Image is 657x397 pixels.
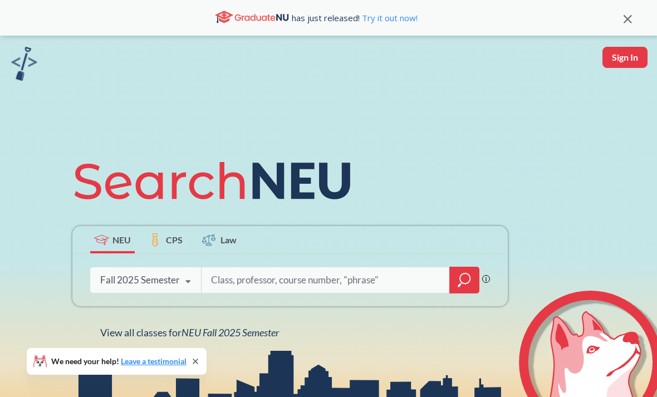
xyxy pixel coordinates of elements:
[121,356,187,366] a: Leave a testimonial
[449,267,479,293] div: magnifying glass
[112,233,131,246] span: NEU
[220,233,237,246] span: Law
[166,233,183,246] span: CPS
[602,47,648,68] button: Sign In
[458,272,471,288] svg: magnifying glass
[360,12,418,23] a: Try it out now!
[100,274,180,286] div: Fall 2025 Semester
[51,357,187,365] span: We need your help!
[100,326,279,339] span: View all classes for
[11,47,37,84] a: sandbox logo
[292,12,418,24] span: has just released!
[210,268,442,292] input: Class, professor, course number, "phrase"
[182,326,279,339] span: NEU Fall 2025 Semester
[11,47,37,81] img: sandbox logo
